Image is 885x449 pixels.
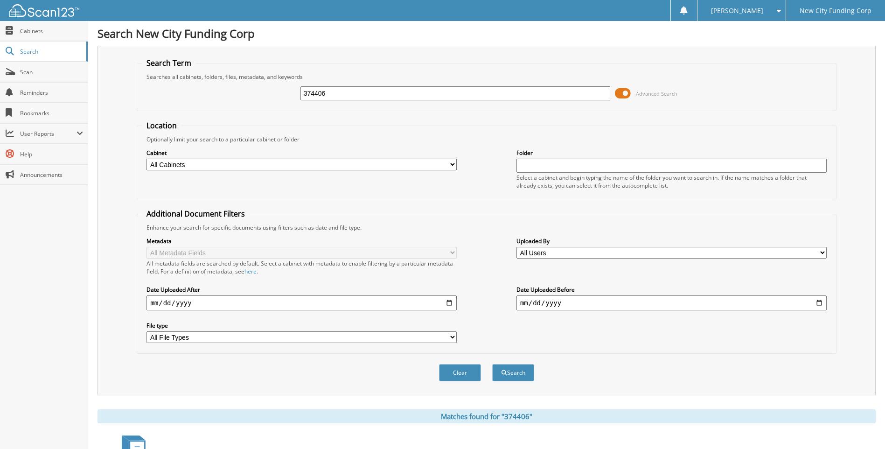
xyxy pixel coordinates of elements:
[20,130,77,138] span: User Reports
[142,73,831,81] div: Searches all cabinets, folders, files, metadata, and keywords
[439,364,481,381] button: Clear
[146,260,457,275] div: All metadata fields are searched by default. Select a cabinet with metadata to enable filtering b...
[492,364,534,381] button: Search
[20,68,83,76] span: Scan
[711,8,763,14] span: [PERSON_NAME]
[20,150,83,158] span: Help
[142,224,831,232] div: Enhance your search for specific documents using filters such as date and file type.
[20,48,82,56] span: Search
[98,26,876,41] h1: Search New City Funding Corp
[20,27,83,35] span: Cabinets
[636,90,677,97] span: Advanced Search
[146,295,457,310] input: start
[146,286,457,294] label: Date Uploaded After
[142,209,250,219] legend: Additional Document Filters
[142,58,196,68] legend: Search Term
[516,174,827,189] div: Select a cabinet and begin typing the name of the folder you want to search in. If the name match...
[800,8,871,14] span: New City Funding Corp
[244,267,257,275] a: here
[146,322,457,330] label: File type
[146,237,457,245] label: Metadata
[142,120,181,131] legend: Location
[516,286,827,294] label: Date Uploaded Before
[20,109,83,117] span: Bookmarks
[20,89,83,97] span: Reminders
[146,149,457,157] label: Cabinet
[516,295,827,310] input: end
[9,4,79,17] img: scan123-logo-white.svg
[98,409,876,423] div: Matches found for "374406"
[516,237,827,245] label: Uploaded By
[516,149,827,157] label: Folder
[142,135,831,143] div: Optionally limit your search to a particular cabinet or folder
[20,171,83,179] span: Announcements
